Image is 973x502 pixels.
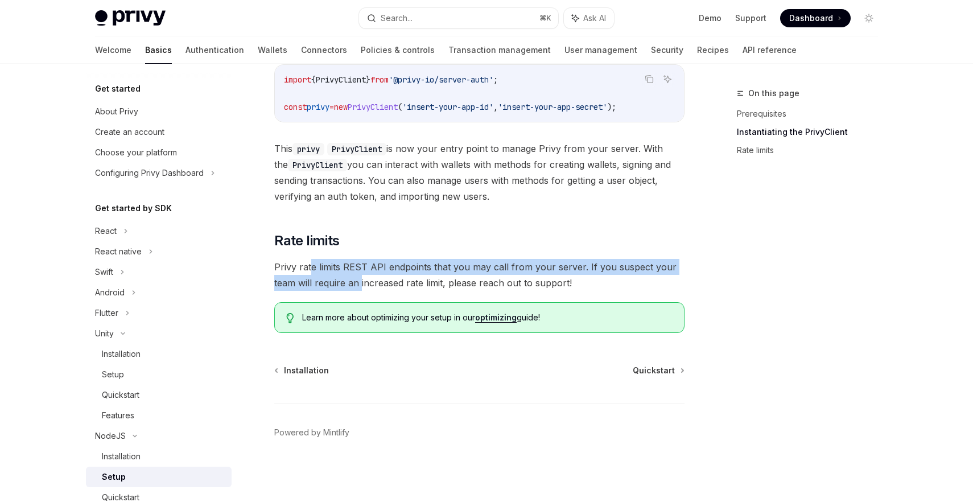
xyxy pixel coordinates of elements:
[284,102,307,112] span: const
[743,36,797,64] a: API reference
[398,102,402,112] span: (
[95,306,118,320] div: Flutter
[748,87,799,100] span: On this page
[95,201,172,215] h5: Get started by SDK
[145,36,172,64] a: Basics
[311,75,316,85] span: {
[185,36,244,64] a: Authentication
[302,312,673,323] span: Learn more about optimizing your setup in our guide!
[288,159,347,171] code: PrivyClient
[737,123,887,141] a: Instantiating the PrivyClient
[86,142,232,163] a: Choose your platform
[102,388,139,402] div: Quickstart
[95,10,166,26] img: light logo
[498,102,607,112] span: 'insert-your-app-secret'
[539,14,551,23] span: ⌘ K
[334,102,348,112] span: new
[95,105,138,118] div: About Privy
[95,327,114,340] div: Unity
[274,141,685,204] span: This is now your entry point to manage Privy from your server. With the you can interact with wal...
[697,36,729,64] a: Recipes
[381,11,413,25] div: Search...
[284,365,329,376] span: Installation
[735,13,766,24] a: Support
[327,143,386,155] code: PrivyClient
[95,146,177,159] div: Choose your platform
[389,75,493,85] span: '@privy-io/server-auth'
[86,101,232,122] a: About Privy
[633,365,675,376] span: Quickstart
[102,409,134,422] div: Features
[95,245,142,258] div: React native
[95,125,164,139] div: Create an account
[102,347,141,361] div: Installation
[348,102,398,112] span: PrivyClient
[86,385,232,405] a: Quickstart
[102,470,126,484] div: Setup
[86,405,232,426] a: Features
[301,36,347,64] a: Connectors
[475,312,517,323] a: optimizing
[86,122,232,142] a: Create an account
[361,36,435,64] a: Policies & controls
[860,9,878,27] button: Toggle dark mode
[633,365,683,376] a: Quickstart
[86,467,232,487] a: Setup
[275,365,329,376] a: Installation
[286,313,294,323] svg: Tip
[316,75,366,85] span: PrivyClient
[789,13,833,24] span: Dashboard
[307,102,329,112] span: privy
[370,75,389,85] span: from
[86,446,232,467] a: Installation
[780,9,851,27] a: Dashboard
[699,13,721,24] a: Demo
[95,429,126,443] div: NodeJS
[651,36,683,64] a: Security
[102,368,124,381] div: Setup
[402,102,493,112] span: 'insert-your-app-id'
[274,259,685,291] span: Privy rate limits REST API endpoints that you may call from your server. If you suspect your team...
[660,72,675,87] button: Ask AI
[95,286,125,299] div: Android
[274,232,339,250] span: Rate limits
[86,364,232,385] a: Setup
[493,75,498,85] span: ;
[564,36,637,64] a: User management
[366,75,370,85] span: }
[329,102,334,112] span: =
[564,8,614,28] button: Ask AI
[607,102,616,112] span: );
[102,450,141,463] div: Installation
[292,143,324,155] code: privy
[359,8,558,28] button: Search...⌘K
[258,36,287,64] a: Wallets
[95,36,131,64] a: Welcome
[737,105,887,123] a: Prerequisites
[493,102,498,112] span: ,
[583,13,606,24] span: Ask AI
[86,344,232,364] a: Installation
[642,72,657,87] button: Copy the contents from the code block
[95,265,113,279] div: Swift
[95,166,204,180] div: Configuring Privy Dashboard
[95,224,117,238] div: React
[274,427,349,438] a: Powered by Mintlify
[737,141,887,159] a: Rate limits
[95,82,141,96] h5: Get started
[284,75,311,85] span: import
[448,36,551,64] a: Transaction management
